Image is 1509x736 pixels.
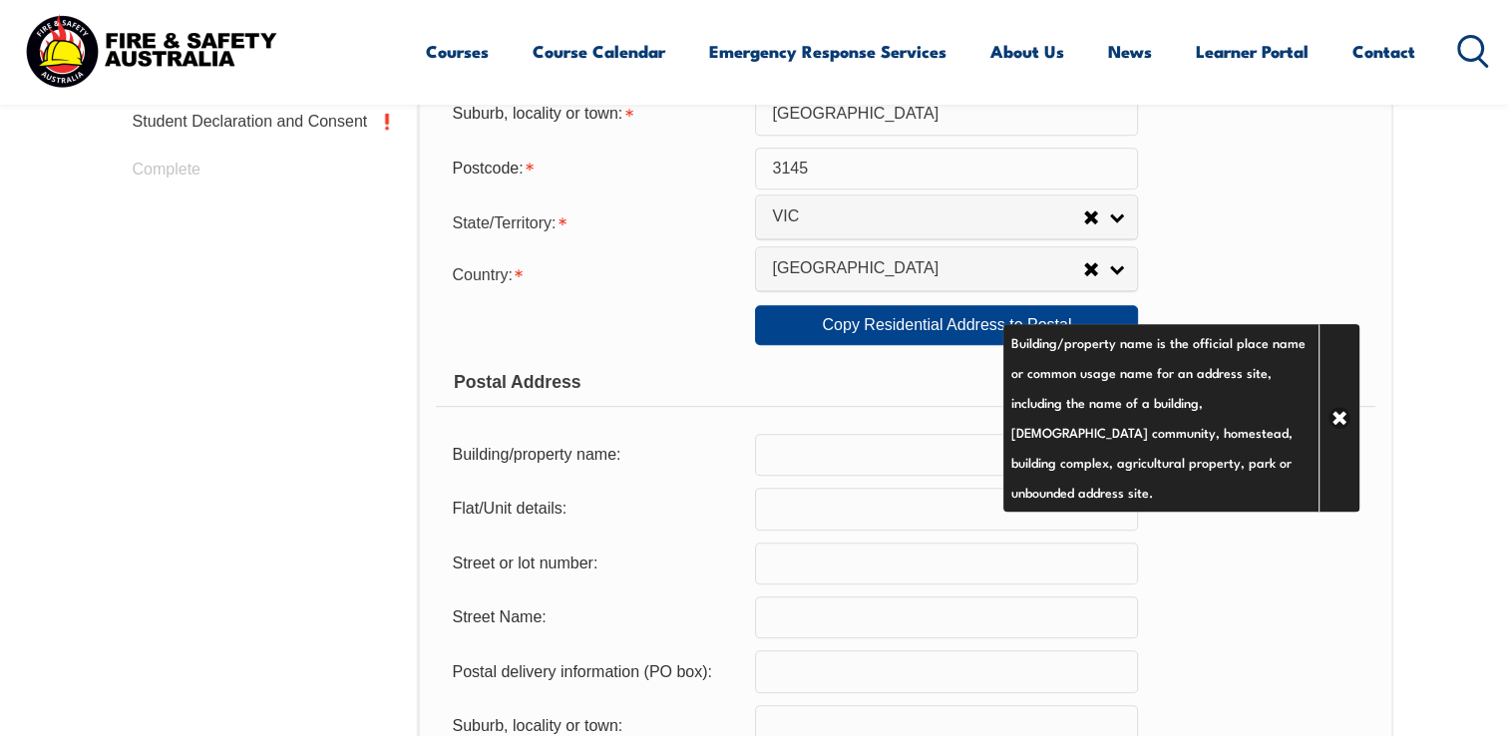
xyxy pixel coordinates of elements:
a: Info [1138,441,1166,469]
div: Country is required. [436,253,755,293]
div: Building/property name: [436,436,755,474]
a: Contact [1352,25,1415,78]
div: Suburb, locality or town is required. [436,95,755,133]
div: Postal delivery information (PO box): [436,652,755,690]
a: Course Calendar [533,25,665,78]
a: Courses [426,25,489,78]
div: Postcode is required. [436,150,755,187]
a: Close [1319,324,1359,512]
span: [GEOGRAPHIC_DATA] [772,258,1083,279]
a: Student Declaration and Consent [117,98,408,146]
span: State/Territory: [452,214,556,231]
a: Learner Portal [1196,25,1309,78]
span: VIC [772,206,1083,227]
a: About Us [990,25,1064,78]
div: Flat/Unit details: [436,490,755,528]
span: Country: [452,266,512,283]
div: State/Territory is required. [436,201,755,241]
div: Street or lot number: [436,545,755,582]
div: Postal Address [436,357,1374,407]
div: Street Name: [436,598,755,636]
a: News [1108,25,1152,78]
a: Emergency Response Services [709,25,946,78]
a: Copy Residential Address to Postal [755,305,1138,345]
